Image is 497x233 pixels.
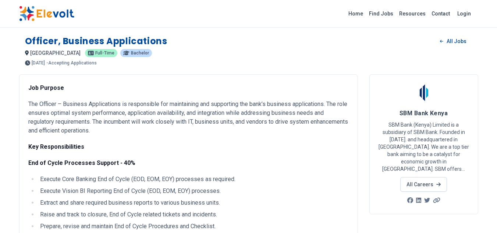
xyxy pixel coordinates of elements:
[28,159,135,166] strong: End of Cycle Processes Support - 40%
[38,175,348,184] li: Execute Core Banking End of Cycle (EOD, EOM, EOY) processes as required.
[46,61,97,65] p: - Accepting Applications
[28,143,84,150] strong: Key Responsibilities
[28,100,348,135] p: The Officer – Business Applications is responsible for maintaining and supporting the bank’s busi...
[453,6,475,21] a: Login
[32,61,45,65] span: [DATE]
[379,121,469,173] p: SBM Bank (Kenya) Limited is a subsidiary of SBM Bank. Founded in [DATE]. and headquartered in [GE...
[38,187,348,195] li: Execute Vision BI Reporting End of Cycle (EOD, EOM, EOY) processes.
[415,84,433,102] img: SBM Bank Kenya
[38,210,348,219] li: Raise and track to closure, End of Cycle related tickets and incidents.
[28,84,64,91] strong: Job Purpose
[131,51,149,55] span: Bachelor
[400,177,447,192] a: All Careers
[19,6,74,21] img: Elevolt
[434,36,472,47] a: All Jobs
[95,51,114,55] span: Full-time
[366,8,396,20] a: Find Jobs
[400,110,448,117] span: SBM Bank Kenya
[30,50,81,56] span: [GEOGRAPHIC_DATA]
[25,35,167,47] h1: Officer, Business Applications
[38,198,348,207] li: Extract and share required business reports to various business units.
[429,8,453,20] a: Contact
[396,8,429,20] a: Resources
[345,8,366,20] a: Home
[38,222,348,231] li: Prepare, revise and maintain End of Cycle Procedures and Checklist.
